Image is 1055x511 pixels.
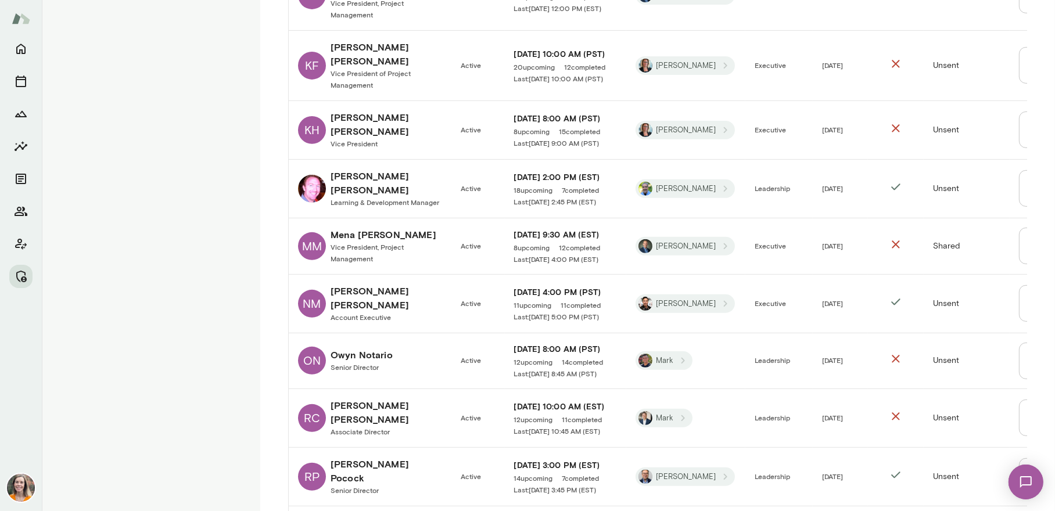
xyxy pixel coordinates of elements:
span: Active [461,413,481,422]
div: RC [298,404,326,432]
h6: Mena [PERSON_NAME] [331,228,442,242]
span: Leadership [755,184,790,192]
span: 7 completed [562,185,600,195]
div: MM [298,232,326,260]
img: Michael Alden [638,239,652,253]
span: [DATE] [822,125,843,134]
button: Growth Plan [9,102,33,125]
a: 7completed [562,473,600,483]
img: Mento [12,8,30,30]
a: Last:[DATE] 3:45 PM (EST) [514,485,617,494]
span: [PERSON_NAME] [649,183,723,195]
img: Charles Silvestro, ACC [638,182,652,196]
span: Learning & Development Manager [331,198,439,206]
a: 18upcoming [514,185,553,195]
span: Last: [DATE] 8:45 AM (PST) [514,369,597,378]
a: [DATE] 9:30 AM (EST) [514,229,617,240]
span: Active [461,299,481,307]
a: [DATE] 2:00 PM (EST) [514,171,617,183]
a: RP[PERSON_NAME] PocockSenior Director [298,457,442,496]
a: NM[PERSON_NAME] [PERSON_NAME]Account Executive [298,284,442,323]
div: Michael Alden[PERSON_NAME] [636,237,735,255]
td: Unsent [924,333,1010,389]
h6: [PERSON_NAME] [PERSON_NAME] [331,398,442,426]
span: Last: [DATE] 4:00 PM (EST) [514,254,599,264]
span: Last: [DATE] 12:00 PM (EST) [514,3,602,13]
a: 8upcoming [514,243,550,252]
a: Last:[DATE] 9:00 AM (PST) [514,138,617,147]
span: [DATE] [822,61,843,69]
span: Leadership [755,356,790,364]
a: KH[PERSON_NAME] [PERSON_NAME]Vice President [298,110,442,150]
h6: [PERSON_NAME] [PERSON_NAME] [331,169,442,197]
a: 12completed [559,243,601,252]
span: Mark [649,413,680,424]
span: 12 upcoming [514,357,553,366]
a: 15completed [559,127,601,136]
a: Last:[DATE] 2:45 PM (EST) [514,197,617,206]
a: RC[PERSON_NAME] [PERSON_NAME]Associate Director [298,398,442,438]
a: Last:[DATE] 4:00 PM (EST) [514,254,617,264]
span: Leadership [755,472,790,480]
span: [DATE] [822,356,843,364]
a: ONOwyn NotarioSenior Director [298,347,442,375]
span: 7 completed [562,473,600,483]
a: Last:[DATE] 5:00 PM (PST) [514,312,617,321]
td: Unsent [924,448,1010,506]
a: 12upcoming [514,415,553,424]
a: [DATE] 8:00 AM (PST) [514,343,617,355]
a: 8upcoming [514,127,550,136]
td: Unsent [924,160,1010,218]
div: Valentin Wu[PERSON_NAME] [636,467,735,486]
h6: [PERSON_NAME] [PERSON_NAME] [331,284,442,312]
span: Executive [755,125,786,134]
span: Last: [DATE] 10:00 AM (PST) [514,74,604,83]
span: [DATE] [822,242,843,250]
img: Mark Zschocke [638,411,652,425]
div: Jennifer Alvarez[PERSON_NAME] [636,121,735,139]
span: [DATE] [822,472,843,480]
img: Carrie Kelly [7,474,35,502]
span: 14 completed [562,357,604,366]
img: Valentin Wu [638,470,652,484]
img: Matthew Brady [298,175,326,203]
span: Leadership [755,413,790,422]
h6: [DATE] 4:00 PM (PST) [514,286,617,298]
a: Last:[DATE] 8:45 AM (PST) [514,369,617,378]
a: 11completed [562,415,602,424]
div: KF [298,52,326,80]
span: [PERSON_NAME] [649,298,723,310]
img: Mark Guzman [638,354,652,368]
span: [DATE] [822,184,843,192]
span: Last: [DATE] 9:00 AM (PST) [514,138,600,147]
span: Active [461,356,481,364]
span: Associate Director [331,427,390,436]
span: 20 upcoming [514,62,555,71]
img: Albert Villarde [638,297,652,311]
button: Home [9,37,33,60]
span: Last: [DATE] 10:45 AM (EST) [514,426,601,436]
a: Last:[DATE] 10:00 AM (PST) [514,74,617,83]
button: Insights [9,135,33,158]
button: Sessions [9,70,33,93]
a: Last:[DATE] 12:00 PM (EST) [514,3,617,13]
button: Members [9,200,33,223]
a: 14upcoming [514,473,553,483]
span: Executive [755,299,786,307]
a: 11upcoming [514,300,552,310]
td: Unsent [924,275,1010,333]
div: Mark GuzmanMark [636,351,692,370]
span: 15 completed [559,127,601,136]
span: Account Executive [331,313,391,321]
h6: [DATE] 10:00 AM (PST) [514,48,617,60]
a: [DATE] 8:00 AM (PST) [514,113,617,124]
span: Active [461,242,481,250]
button: Manage [9,265,33,288]
td: Shared [924,218,1010,275]
div: Jennifer Alvarez[PERSON_NAME] [636,56,735,75]
a: [DATE] 10:00 AM (EST) [514,401,617,412]
div: ON [298,347,326,375]
h6: [PERSON_NAME] Pocock [331,457,442,485]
